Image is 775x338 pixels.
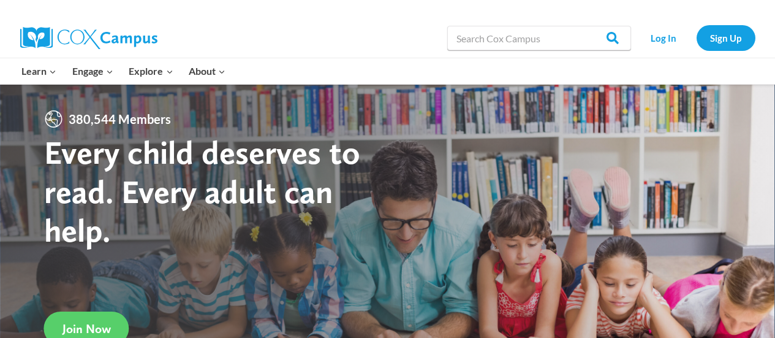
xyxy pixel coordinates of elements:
[637,25,690,50] a: Log In
[64,109,176,129] span: 380,544 Members
[637,25,755,50] nav: Secondary Navigation
[189,63,225,79] span: About
[72,63,113,79] span: Engage
[697,25,755,50] a: Sign Up
[21,63,56,79] span: Learn
[447,26,631,50] input: Search Cox Campus
[44,133,360,250] strong: Every child deserves to read. Every adult can help.
[62,321,111,336] span: Join Now
[14,58,233,84] nav: Primary Navigation
[20,27,157,49] img: Cox Campus
[129,63,173,79] span: Explore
